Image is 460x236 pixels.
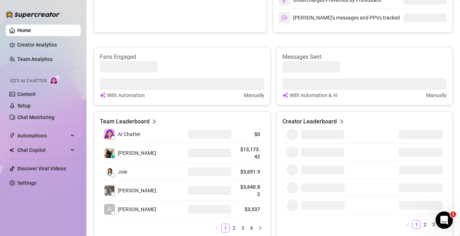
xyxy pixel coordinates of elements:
[238,224,247,232] li: 3
[426,91,447,99] article: Manually
[230,224,238,232] a: 2
[17,39,75,51] a: Creator Analytics
[247,224,256,232] li: 4
[412,220,421,229] li: 1
[17,91,36,97] a: Content
[282,117,337,126] article: Creator Leaderboard
[213,224,221,232] button: left
[450,211,456,217] span: 1
[281,14,288,21] img: svg%3e
[240,168,260,175] article: $3,651.9
[244,91,264,99] article: Manually
[279,12,400,23] div: [PERSON_NAME]’s messages and PPVs tracked
[152,117,157,126] span: right
[118,168,127,176] span: Joie
[17,180,36,186] a: Settings
[282,91,288,99] img: svg%3e
[104,148,115,158] img: Chris sevilla
[17,130,68,141] span: Automations
[430,220,438,228] a: 3
[17,103,31,109] a: Setup
[118,149,156,157] span: [PERSON_NAME]
[290,91,338,99] article: With Automation & AI
[213,224,221,232] li: Previous Page
[256,224,264,232] button: right
[17,27,31,33] a: Home
[100,91,106,99] img: svg%3e
[421,220,429,229] li: 2
[104,185,115,196] img: Jodi
[17,166,66,171] a: Discover Viral Videos
[49,75,61,85] img: AI Chatter
[100,117,149,126] article: Team Leaderboard
[240,183,260,198] article: $3,640.82
[258,226,262,230] span: right
[215,226,219,230] span: left
[17,114,54,120] a: Chat Monitoring
[10,78,46,84] span: Izzy AI Chatter
[17,56,53,62] a: Team Analytics
[6,11,60,18] img: logo-BBDzfeDw.svg
[406,222,410,227] span: left
[240,146,260,160] article: $13,173.42
[239,224,247,232] a: 3
[100,53,264,61] article: Fans Engaged
[118,205,156,213] span: [PERSON_NAME]
[240,206,260,213] article: $3,537
[118,130,140,138] span: AI Chatter
[412,220,420,228] a: 1
[17,144,68,156] span: Chat Copilot
[403,220,412,229] button: left
[104,167,115,177] img: Joie
[221,224,230,232] li: 1
[256,224,264,232] li: Next Page
[222,224,229,232] a: 1
[282,53,447,61] article: Messages Sent
[240,131,260,138] article: $0
[421,220,429,228] a: 2
[107,91,145,99] article: With Automation
[107,207,112,212] span: user
[247,224,255,232] a: 4
[118,187,156,195] span: [PERSON_NAME]
[403,220,412,229] li: Previous Page
[9,148,14,153] img: Chat Copilot
[104,129,115,140] img: izzy-ai-chatter-avatar-DDCN_rTZ.svg
[9,133,15,139] span: thunderbolt
[436,211,453,229] iframe: Intercom live chat
[230,224,238,232] li: 2
[339,117,344,126] span: right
